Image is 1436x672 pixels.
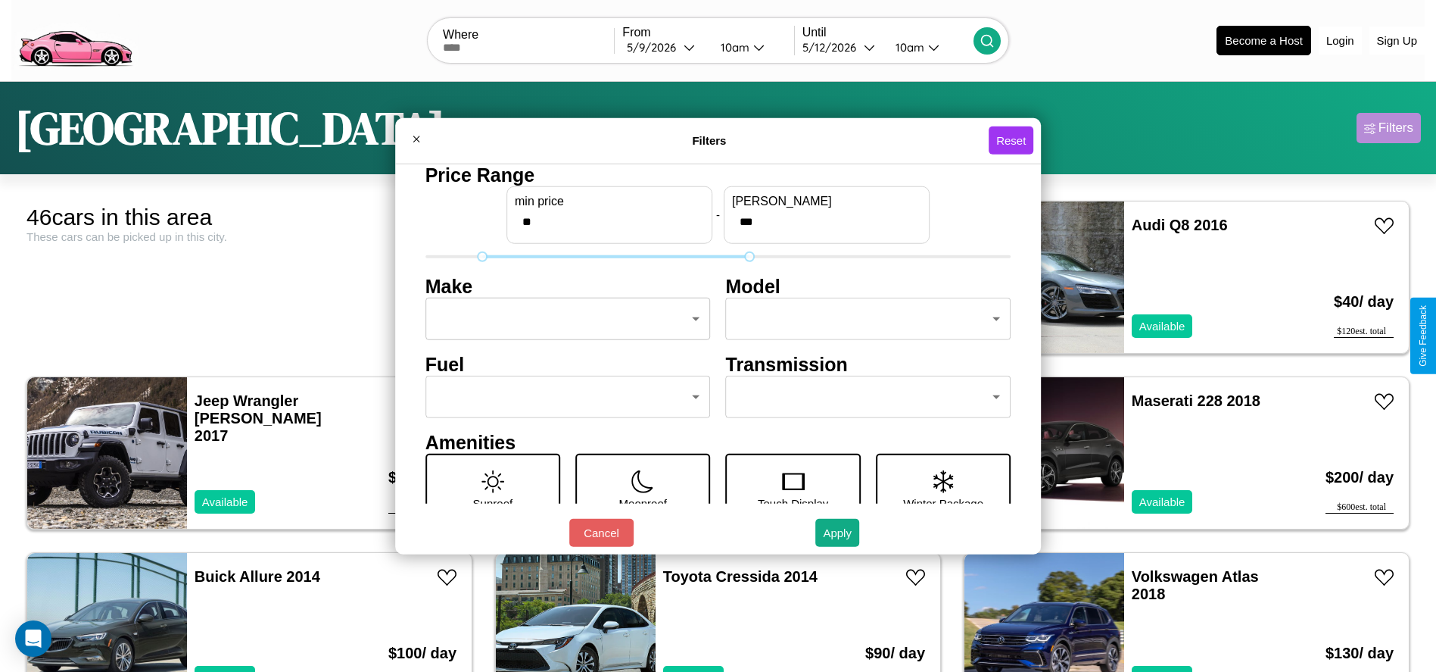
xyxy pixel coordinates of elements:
h3: $ 200 / day [1325,454,1394,502]
div: 10am [713,40,753,55]
h4: Filters [430,134,989,147]
a: Volkswagen Atlas 2018 [1132,568,1259,602]
p: Moonroof [619,492,667,513]
button: Reset [989,127,1033,155]
div: Filters [1378,120,1413,136]
label: [PERSON_NAME] [732,194,921,208]
a: Maserati 228 2018 [1132,392,1260,409]
p: Available [202,492,248,512]
div: These cars can be picked up in this city. [26,230,472,243]
button: Filters [1357,113,1421,143]
label: min price [515,194,704,208]
label: From [622,26,793,39]
p: Winter Package [903,492,983,513]
h3: $ 180 / day [388,454,456,502]
button: 10am [883,39,973,55]
p: Available [1139,492,1185,512]
div: 5 / 12 / 2026 [802,40,864,55]
a: Buick Allure 2014 [195,568,320,585]
div: $ 540 est. total [388,502,456,514]
p: Sunroof [473,492,513,513]
label: Until [802,26,973,39]
h1: [GEOGRAPHIC_DATA] [15,97,445,159]
h4: Fuel [425,353,711,375]
a: Audi Q8 2016 [1132,217,1228,233]
p: Available [1139,316,1185,336]
label: Where [443,28,614,42]
img: logo [11,8,139,70]
button: 5/9/2026 [622,39,708,55]
div: Open Intercom Messenger [15,620,51,657]
button: Apply [815,519,859,547]
h4: Price Range [425,164,1011,186]
div: $ 120 est. total [1334,326,1394,338]
h4: Amenities [425,431,1011,453]
h4: Transmission [726,353,1011,375]
div: 5 / 9 / 2026 [627,40,684,55]
h4: Model [726,275,1011,297]
div: 46 cars in this area [26,205,472,230]
button: Sign Up [1369,27,1425,55]
div: $ 600 est. total [1325,502,1394,514]
div: Give Feedback [1418,305,1428,367]
p: Touch Display [758,492,828,513]
div: 10am [888,40,928,55]
button: Login [1319,27,1362,55]
h4: Make [425,275,711,297]
p: - [716,205,720,225]
button: Cancel [569,519,634,547]
h3: $ 40 / day [1334,278,1394,326]
button: Become a Host [1216,26,1311,55]
a: Jeep Wrangler [PERSON_NAME] 2017 [195,392,322,444]
button: 10am [709,39,794,55]
a: Toyota Cressida 2014 [663,568,818,585]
